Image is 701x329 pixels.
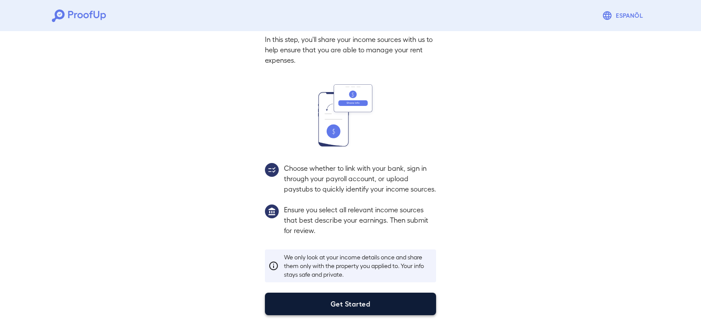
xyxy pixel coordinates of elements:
p: We only look at your income details once and share them only with the property you applied to. Yo... [284,253,433,279]
p: In this step, you'll share your income sources with us to help ensure that you are able to manage... [265,34,436,65]
button: Espanõl [599,7,649,24]
button: Get Started [265,293,436,315]
p: Choose whether to link with your bank, sign in through your payroll account, or upload paystubs t... [284,163,436,194]
img: group2.svg [265,163,279,177]
img: transfer_money.svg [318,84,383,147]
img: group1.svg [265,204,279,218]
p: Ensure you select all relevant income sources that best describe your earnings. Then submit for r... [284,204,436,236]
